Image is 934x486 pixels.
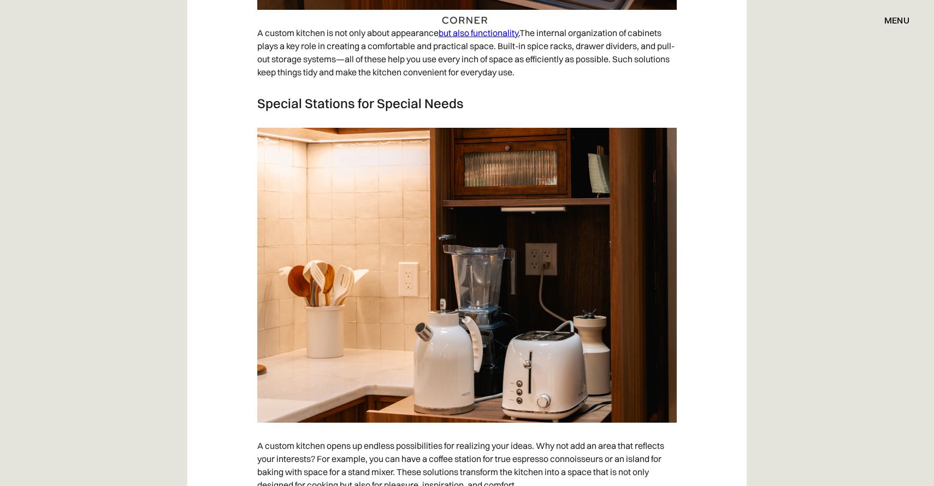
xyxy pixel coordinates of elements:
div: menu [884,16,909,25]
p: A custom kitchen is not only about appearance The internal organization of cabinets plays a key r... [257,21,677,84]
h3: Special Stations for Special Needs [257,95,677,111]
div: menu [873,11,909,29]
a: home [430,13,504,27]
